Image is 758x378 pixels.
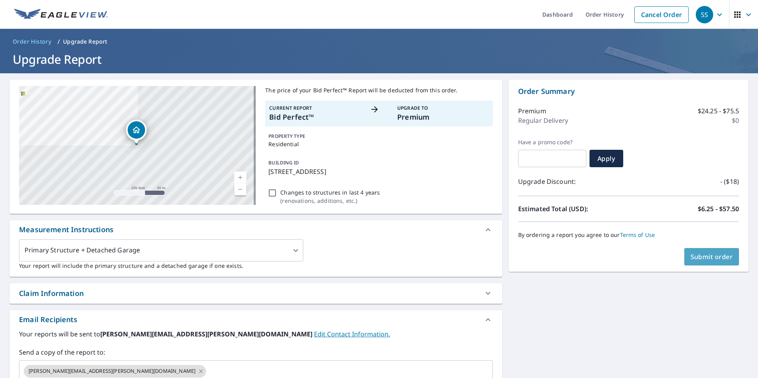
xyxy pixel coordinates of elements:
p: - ($18) [720,177,739,186]
label: Your reports will be sent to [19,329,493,339]
p: Upgrade To [397,105,489,112]
p: BUILDING ID [268,159,299,166]
p: Order Summary [518,86,739,97]
h1: Upgrade Report [10,51,748,67]
p: Premium [397,112,489,122]
a: Current Level 17, Zoom In [234,172,246,183]
div: Claim Information [10,283,502,304]
span: Submit order [691,252,733,261]
div: Email Recipients [19,314,77,325]
div: Email Recipients [10,310,502,329]
p: [STREET_ADDRESS] [268,167,489,176]
button: Submit order [684,248,739,265]
div: Claim Information [19,288,84,299]
label: Have a promo code? [518,139,586,146]
li: / [57,37,60,46]
img: EV Logo [14,9,108,21]
p: Regular Delivery [518,116,568,125]
div: Measurement Instructions [10,220,502,239]
p: By ordering a report you agree to our [518,231,739,239]
nav: breadcrumb [10,35,748,48]
p: PROPERTY TYPE [268,133,489,140]
p: ( renovations, additions, etc. ) [280,197,380,205]
p: $0 [732,116,739,125]
a: Terms of Use [620,231,655,239]
span: [PERSON_NAME][EMAIL_ADDRESS][PERSON_NAME][DOMAIN_NAME] [24,367,200,375]
span: Order History [13,38,51,46]
p: Premium [518,106,546,116]
p: Changes to structures in last 4 years [280,188,380,197]
p: Residential [268,140,489,148]
p: Bid Perfect™ [269,112,361,122]
a: Current Level 17, Zoom Out [234,183,246,195]
div: [PERSON_NAME][EMAIL_ADDRESS][PERSON_NAME][DOMAIN_NAME] [24,365,206,378]
p: $24.25 - $75.5 [698,106,739,116]
a: Cancel Order [634,6,689,23]
button: Apply [590,150,623,167]
p: Upgrade Discount: [518,177,629,186]
p: The price of your Bid Perfect™ Report will be deducted from this order. [265,86,492,94]
div: Measurement Instructions [19,224,113,235]
p: Your report will include the primary structure and a detached garage if one exists. [19,262,493,270]
p: Current Report [269,105,361,112]
a: Order History [10,35,54,48]
div: SS [696,6,713,23]
a: EditContactInfo [314,330,390,338]
b: [PERSON_NAME][EMAIL_ADDRESS][PERSON_NAME][DOMAIN_NAME] [100,330,314,338]
span: Apply [596,154,617,163]
p: Upgrade Report [63,38,107,46]
p: Estimated Total (USD): [518,204,629,214]
div: Dropped pin, building 1, Residential property, 36968 N Incanti Dr Queen Creek, AZ 85140 [126,120,147,144]
p: $6.25 - $57.50 [698,204,739,214]
div: Primary Structure + Detached Garage [19,239,303,262]
label: Send a copy of the report to: [19,347,493,357]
